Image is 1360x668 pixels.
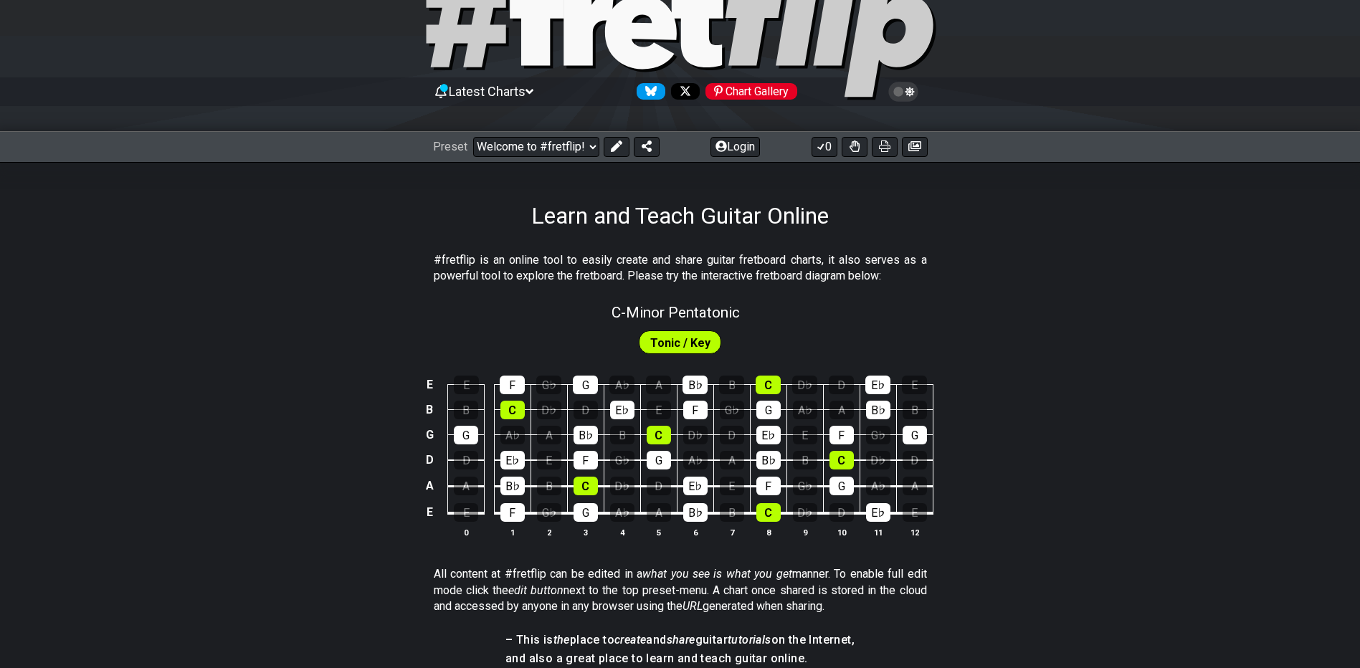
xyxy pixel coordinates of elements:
a: Follow #fretflip at X [665,83,700,100]
div: B♭ [683,376,708,394]
div: G♭ [537,503,561,522]
div: D [647,477,671,495]
div: D [829,376,854,394]
td: A [421,472,438,499]
th: 8 [750,525,786,540]
div: G [903,426,927,444]
div: C [756,376,781,394]
th: 9 [786,525,823,540]
div: E♭ [865,376,890,394]
div: E♭ [683,477,708,495]
div: B♭ [574,426,598,444]
span: Preset [433,140,467,153]
span: Latest Charts [449,84,526,99]
div: E [454,503,478,522]
span: Toggle light / dark theme [895,85,912,98]
em: the [553,633,570,646]
th: 2 [531,525,567,540]
th: 11 [860,525,896,540]
div: C [756,503,781,522]
h4: – This is place to and guitar on the Internet, [505,632,855,648]
div: A [646,376,671,394]
div: G [454,426,478,444]
div: B [793,451,817,469]
div: D♭ [866,451,890,469]
div: D [574,401,598,419]
div: G [756,401,781,419]
th: 4 [604,525,640,540]
td: E [421,499,438,526]
button: 0 [812,137,837,157]
div: D♭ [610,477,634,495]
div: B♭ [866,401,890,419]
div: E♭ [866,503,890,522]
div: E [793,426,817,444]
div: B [719,376,744,394]
div: C [647,426,671,444]
td: D [421,447,438,473]
td: E [421,372,438,397]
th: 10 [823,525,860,540]
div: E♭ [756,426,781,444]
div: D♭ [793,503,817,522]
span: First enable full edit mode to edit [650,333,710,353]
div: F [756,477,781,495]
th: 12 [896,525,933,540]
div: D♭ [792,376,817,394]
span: C - Minor Pentatonic [612,304,740,321]
button: Toggle Dexterity for all fretkits [842,137,867,157]
div: A♭ [683,451,708,469]
td: G [421,422,438,447]
div: B [903,401,927,419]
em: edit button [508,583,564,597]
div: C [574,477,598,495]
div: F [500,503,525,522]
div: A [454,477,478,495]
p: All content at #fretflip can be edited in a manner. To enable full edit mode click the next to th... [434,566,927,614]
th: 6 [677,525,713,540]
div: A [720,451,744,469]
div: A♭ [500,426,525,444]
button: Edit Preset [604,137,629,157]
button: Share Preset [634,137,660,157]
div: D♭ [537,401,561,419]
th: 1 [494,525,531,540]
div: G♭ [610,451,634,469]
em: create [614,633,646,646]
th: 0 [448,525,485,540]
div: E [454,376,479,394]
em: URL [683,599,703,613]
div: A♭ [793,401,817,419]
div: G [829,477,854,495]
td: B [421,397,438,422]
div: F [829,426,854,444]
div: A [903,477,927,495]
button: Create image [902,137,928,157]
h4: and also a great place to learn and teach guitar online. [505,651,855,667]
div: G♭ [536,376,561,394]
div: B♭ [756,451,781,469]
div: D [829,503,854,522]
div: F [574,451,598,469]
div: E [537,451,561,469]
div: E [903,503,927,522]
div: A [647,503,671,522]
div: G♭ [793,477,817,495]
select: Preset [473,137,599,157]
div: A [829,401,854,419]
th: 7 [713,525,750,540]
div: B [720,503,744,522]
div: D♭ [683,426,708,444]
h1: Learn and Teach Guitar Online [531,202,829,229]
em: what you see is what you get [642,567,792,581]
div: A♭ [866,477,890,495]
div: B [610,426,634,444]
div: B♭ [500,477,525,495]
div: E [902,376,927,394]
div: B [537,477,561,495]
div: E [720,477,744,495]
div: B [454,401,478,419]
th: 3 [567,525,604,540]
div: F [683,401,708,419]
div: B♭ [683,503,708,522]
